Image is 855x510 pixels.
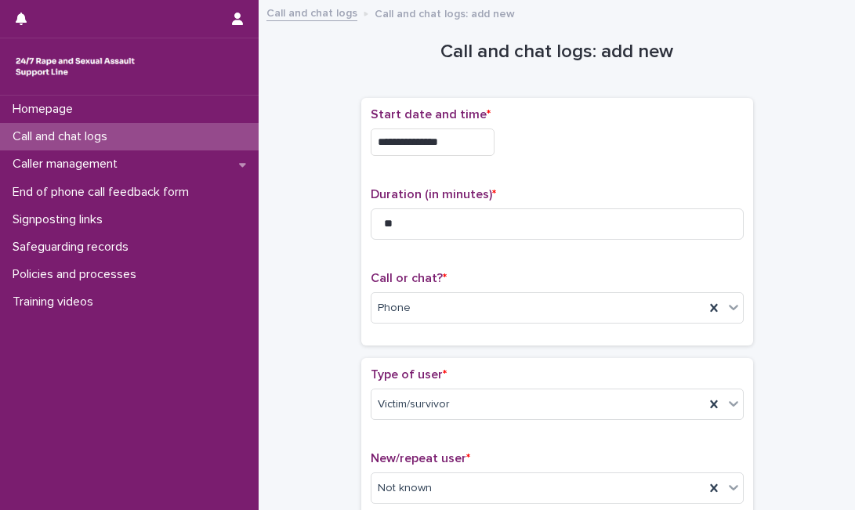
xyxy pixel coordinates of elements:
p: Caller management [6,157,130,172]
img: rhQMoQhaT3yELyF149Cw [13,51,138,82]
p: Call and chat logs: add new [375,4,515,21]
p: Safeguarding records [6,240,141,255]
h1: Call and chat logs: add new [361,41,753,63]
p: Homepage [6,102,85,117]
span: Phone [378,300,411,316]
p: Call and chat logs [6,129,120,144]
span: Call or chat? [371,272,447,284]
span: Type of user [371,368,447,381]
span: New/repeat user [371,452,470,465]
p: Policies and processes [6,267,149,282]
span: Duration (in minutes) [371,188,496,201]
p: Signposting links [6,212,115,227]
span: Not known [378,480,432,497]
p: End of phone call feedback form [6,185,201,200]
p: Training videos [6,295,106,309]
span: Victim/survivor [378,396,450,413]
span: Start date and time [371,108,491,121]
a: Call and chat logs [266,3,357,21]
